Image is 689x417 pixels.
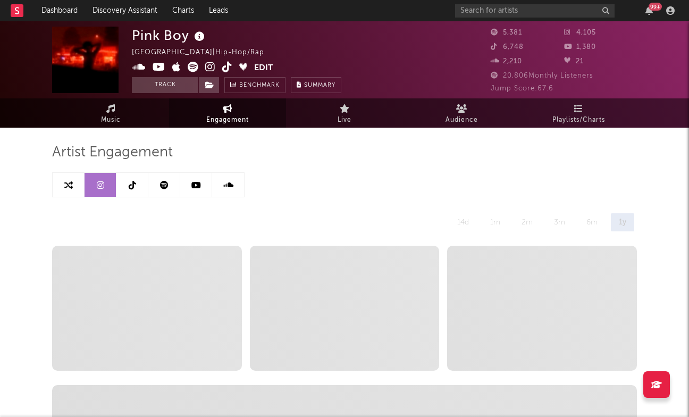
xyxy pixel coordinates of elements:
[455,4,615,18] input: Search for artists
[338,114,351,127] span: Live
[645,6,653,15] button: 99+
[132,77,198,93] button: Track
[52,98,169,128] a: Music
[304,82,335,88] span: Summary
[403,98,520,128] a: Audience
[564,44,596,51] span: 1,380
[446,114,478,127] span: Audience
[491,44,524,51] span: 6,748
[552,114,605,127] span: Playlists/Charts
[132,27,207,44] div: Pink Boy
[491,58,522,65] span: 2,210
[564,29,596,36] span: 4,105
[482,213,508,231] div: 1m
[611,213,634,231] div: 1y
[224,77,285,93] a: Benchmark
[239,79,280,92] span: Benchmark
[169,98,286,128] a: Engagement
[564,58,584,65] span: 21
[52,146,173,159] span: Artist Engagement
[449,213,477,231] div: 14d
[520,98,637,128] a: Playlists/Charts
[491,29,522,36] span: 5,381
[649,3,662,11] div: 99 +
[546,213,573,231] div: 3m
[491,85,553,92] span: Jump Score: 67.6
[206,114,249,127] span: Engagement
[578,213,606,231] div: 6m
[291,77,341,93] button: Summary
[254,62,273,75] button: Edit
[101,114,121,127] span: Music
[491,72,593,79] span: 20,806 Monthly Listeners
[132,46,276,59] div: [GEOGRAPHIC_DATA] | Hip-Hop/Rap
[514,213,541,231] div: 2m
[286,98,403,128] a: Live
